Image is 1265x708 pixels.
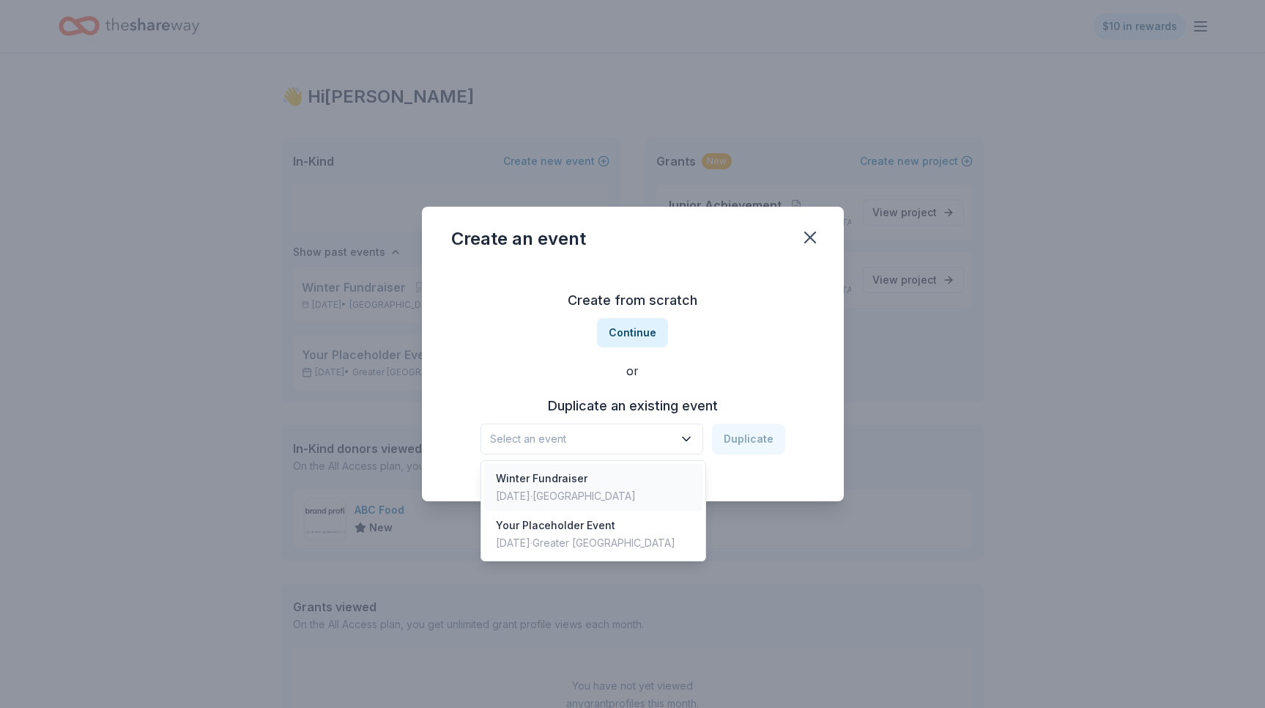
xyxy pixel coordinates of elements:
[496,487,636,505] div: [DATE] · [GEOGRAPHIC_DATA]
[496,470,636,487] div: Winter Fundraiser
[496,534,675,552] div: [DATE] · Greater [GEOGRAPHIC_DATA]
[481,460,706,561] div: Select an event
[490,430,673,448] span: Select an event
[496,517,675,534] div: Your Placeholder Event
[481,424,703,454] button: Select an event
